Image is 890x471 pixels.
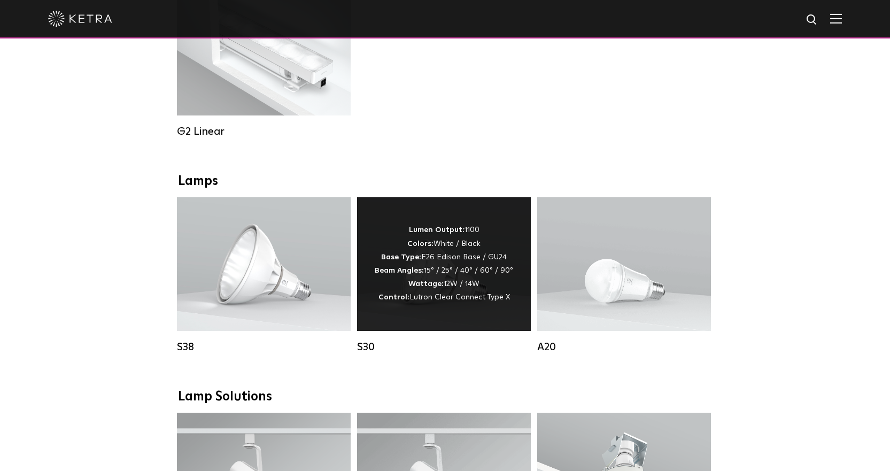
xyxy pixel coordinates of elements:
div: S30 [357,341,531,353]
div: S38 [177,341,351,353]
div: Lamps [178,174,713,189]
div: 1100 White / Black E26 Edison Base / GU24 15° / 25° / 40° / 60° / 90° 12W / 14W [375,223,513,304]
div: Lamp Solutions [178,389,713,405]
strong: Control: [378,294,409,301]
img: Hamburger%20Nav.svg [830,13,842,24]
strong: Beam Angles: [375,267,424,274]
strong: Wattage: [408,280,444,288]
div: A20 [537,341,711,353]
a: S38 Lumen Output:1100Colors:White / BlackBase Type:E26 Edison Base / GU24Beam Angles:10° / 25° / ... [177,197,351,353]
a: A20 Lumen Output:600 / 800Colors:White / BlackBase Type:E26 Edison Base / GU24Beam Angles:Omni-Di... [537,197,711,353]
a: S30 Lumen Output:1100Colors:White / BlackBase Type:E26 Edison Base / GU24Beam Angles:15° / 25° / ... [357,197,531,353]
span: Lutron Clear Connect Type X [409,294,510,301]
strong: Colors: [407,240,434,248]
strong: Base Type: [381,253,421,261]
img: ketra-logo-2019-white [48,11,112,27]
strong: Lumen Output: [409,226,465,234]
img: search icon [806,13,819,27]
div: G2 Linear [177,125,351,138]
